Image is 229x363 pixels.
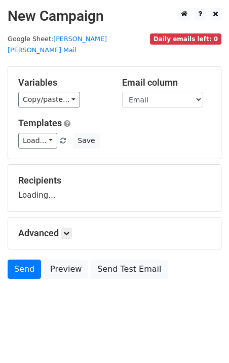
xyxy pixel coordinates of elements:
div: Loading... [18,175,211,201]
h5: Advanced [18,228,211,239]
a: [PERSON_NAME] [PERSON_NAME] Mail [8,35,107,54]
h5: Email column [122,77,211,88]
span: Daily emails left: 0 [150,33,221,45]
h5: Recipients [18,175,211,186]
h5: Variables [18,77,107,88]
a: Send [8,260,41,279]
small: Google Sheet: [8,35,107,54]
a: Preview [44,260,88,279]
a: Daily emails left: 0 [150,35,221,43]
button: Save [73,133,99,149]
h2: New Campaign [8,8,221,25]
a: Copy/paste... [18,92,80,107]
a: Send Test Email [91,260,168,279]
a: Templates [18,118,62,128]
a: Load... [18,133,57,149]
